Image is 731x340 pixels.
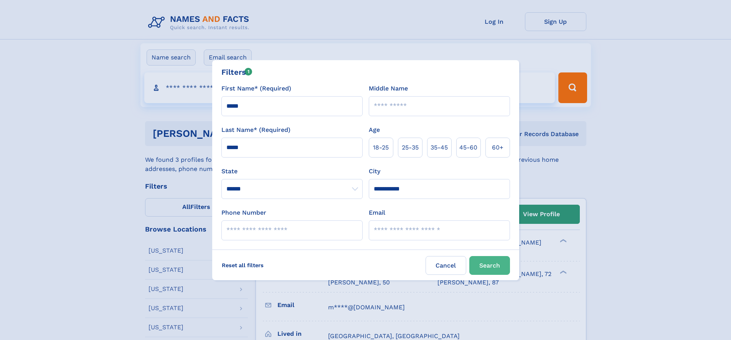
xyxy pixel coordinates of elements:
label: Last Name* (Required) [221,125,290,135]
span: 25‑35 [402,143,419,152]
span: 60+ [492,143,503,152]
span: 45‑60 [459,143,477,152]
div: Filters [221,66,252,78]
span: 35‑45 [431,143,448,152]
label: Cancel [426,256,466,275]
label: Reset all filters [217,256,269,274]
label: Middle Name [369,84,408,93]
label: Email [369,208,385,217]
label: Phone Number [221,208,266,217]
label: State [221,167,363,176]
span: 18‑25 [373,143,389,152]
button: Search [469,256,510,275]
label: Age [369,125,380,135]
label: First Name* (Required) [221,84,291,93]
label: City [369,167,380,176]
